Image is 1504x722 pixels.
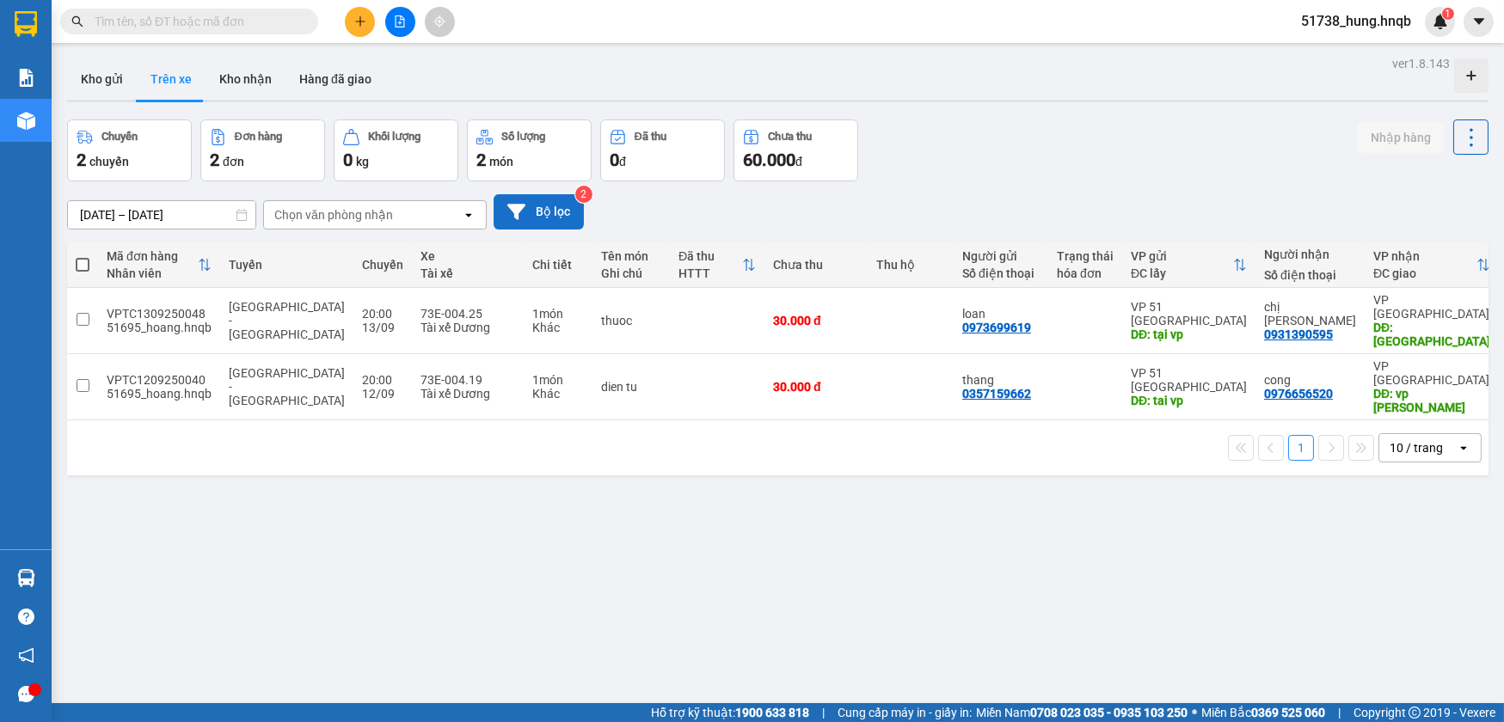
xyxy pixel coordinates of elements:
[137,58,206,100] button: Trên xe
[1131,366,1247,394] div: VP 51 [GEOGRAPHIC_DATA]
[385,7,415,37] button: file-add
[421,387,515,401] div: Tài xế Dương
[1390,439,1443,456] div: 10 / trang
[274,206,393,223] div: Chọn văn phòng nhận
[1264,268,1356,282] div: Số điện thoại
[18,609,34,625] span: question-circle
[223,155,244,168] span: đơn
[362,373,403,387] div: 20:00
[210,150,219,170] span: 2
[735,706,809,719] strong: 1900 633 818
[433,15,445,28] span: aim
[838,703,972,722] span: Cung cấp máy in - giấy in:
[773,258,859,272] div: Chưa thu
[71,15,83,28] span: search
[532,258,584,272] div: Chi tiết
[962,373,1040,387] div: thang
[101,131,138,143] div: Chuyến
[734,119,858,181] button: Chưa thu60.000đ
[1264,327,1333,341] div: 0931390595
[651,703,809,722] span: Hỗ trợ kỹ thuật:
[1057,249,1114,263] div: Trạng thái
[107,321,212,334] div: 51695_hoang.hnqb
[1373,359,1490,387] div: VP [GEOGRAPHIC_DATA]
[678,249,742,263] div: Đã thu
[68,201,255,229] input: Select a date range.
[795,155,802,168] span: đ
[67,58,137,100] button: Kho gửi
[285,58,385,100] button: Hàng đã giao
[421,321,515,334] div: Tài xế Dương
[107,387,212,401] div: 51695_hoang.hnqb
[1030,706,1188,719] strong: 0708 023 035 - 0935 103 250
[343,150,353,170] span: 0
[635,131,666,143] div: Đã thu
[368,131,421,143] div: Khối lượng
[768,131,812,143] div: Chưa thu
[1365,242,1499,288] th: Toggle SortBy
[467,119,592,181] button: Số lượng2món
[1373,249,1476,263] div: VP nhận
[18,647,34,664] span: notification
[1454,58,1489,93] div: Tạo kho hàng mới
[773,380,859,394] div: 30.000 đ
[476,150,486,170] span: 2
[1445,8,1451,20] span: 1
[1264,373,1356,387] div: cong
[107,266,198,280] div: Nhân viên
[532,387,584,401] div: Khác
[962,307,1040,321] div: loan
[421,249,515,263] div: Xe
[421,373,515,387] div: 73E-004.19
[501,131,545,143] div: Số lượng
[743,150,795,170] span: 60.000
[962,249,1040,263] div: Người gửi
[1288,435,1314,461] button: 1
[1122,242,1255,288] th: Toggle SortBy
[362,307,403,321] div: 20:00
[229,366,345,407] span: [GEOGRAPHIC_DATA] - [GEOGRAPHIC_DATA]
[1057,266,1114,280] div: hóa đơn
[1357,122,1445,153] button: Nhập hàng
[1338,703,1341,722] span: |
[532,321,584,334] div: Khác
[1464,7,1494,37] button: caret-down
[1264,300,1356,327] div: chị huyền
[98,242,220,288] th: Toggle SortBy
[494,194,584,229] button: Bộ lọc
[229,258,345,272] div: Tuyến
[362,387,403,401] div: 12/09
[345,7,375,37] button: plus
[822,703,825,722] span: |
[1287,10,1425,32] span: 51738_hung.hnqb
[575,186,592,203] sup: 2
[610,150,619,170] span: 0
[200,119,325,181] button: Đơn hàng2đơn
[394,15,406,28] span: file-add
[962,387,1031,401] div: 0357159662
[489,155,513,168] span: món
[670,242,764,288] th: Toggle SortBy
[1373,387,1490,414] div: DĐ: vp quang tien
[206,58,285,100] button: Kho nhận
[18,686,34,702] span: message
[17,112,35,130] img: warehouse-icon
[601,266,661,280] div: Ghi chú
[1131,300,1247,327] div: VP 51 [GEOGRAPHIC_DATA]
[1192,709,1197,716] span: ⚪️
[1373,321,1490,348] div: DĐ: quảng tiên
[107,373,212,387] div: VPTC1209250040
[17,569,35,587] img: warehouse-icon
[532,307,584,321] div: 1 món
[1131,394,1247,407] div: DĐ: tai vp
[1409,707,1421,719] span: copyright
[1442,8,1454,20] sup: 1
[962,266,1040,280] div: Số điện thoại
[1201,703,1325,722] span: Miền Bắc
[1457,441,1470,455] svg: open
[1131,327,1247,341] div: DĐ: tại vp
[421,307,515,321] div: 73E-004.25
[356,155,369,168] span: kg
[77,150,86,170] span: 2
[1251,706,1325,719] strong: 0369 525 060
